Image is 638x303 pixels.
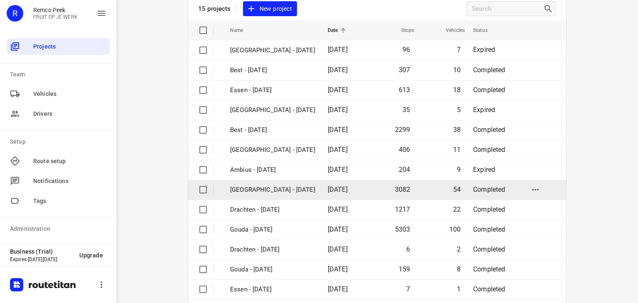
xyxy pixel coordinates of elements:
[328,106,348,114] span: [DATE]
[457,245,461,253] span: 2
[473,186,505,193] span: Completed
[230,225,315,235] p: Gouda - Monday
[328,225,348,233] span: [DATE]
[473,106,495,114] span: Expired
[33,157,106,166] span: Route setup
[473,46,495,54] span: Expired
[406,245,410,253] span: 6
[473,265,505,273] span: Completed
[230,165,315,175] p: Ambius - Monday
[33,14,78,20] p: FRUIT OP JE WERK
[453,86,461,94] span: 18
[457,166,461,173] span: 9
[473,86,505,94] span: Completed
[453,146,461,154] span: 11
[390,25,415,35] span: Stops
[395,225,410,233] span: 5303
[230,105,315,115] p: Gemeente Rotterdam - Monday
[7,38,110,55] div: Projects
[33,42,106,51] span: Projects
[33,110,106,118] span: Drivers
[33,197,106,205] span: Tags
[7,105,110,122] div: Drivers
[473,25,498,35] span: Status
[328,25,349,35] span: Date
[230,185,315,195] p: Zwolle - Monday
[399,146,410,154] span: 406
[472,2,543,15] input: Search projects
[328,265,348,273] span: [DATE]
[33,177,106,186] span: Notifications
[328,66,348,74] span: [DATE]
[10,70,110,79] p: Team
[248,4,292,14] span: New project
[406,285,410,293] span: 7
[230,66,315,75] p: Best - Tuesday
[230,265,315,274] p: Gouda - Friday
[473,205,505,213] span: Completed
[73,248,110,263] button: Upgrade
[230,145,315,155] p: Antwerpen - Monday
[457,265,461,273] span: 8
[7,193,110,209] div: Tags
[7,173,110,189] div: Notifications
[395,126,410,134] span: 2299
[457,285,461,293] span: 1
[473,146,505,154] span: Completed
[33,90,106,98] span: Vehicles
[328,166,348,173] span: [DATE]
[399,265,410,273] span: 159
[473,166,495,173] span: Expired
[10,248,73,255] p: Business (Trial)
[399,166,410,173] span: 204
[230,245,315,254] p: Drachten - Friday
[457,106,461,114] span: 5
[230,205,315,215] p: Drachten - Monday
[328,146,348,154] span: [DATE]
[453,126,461,134] span: 38
[230,86,315,95] p: Essen - Monday
[449,225,461,233] span: 100
[473,285,505,293] span: Completed
[328,86,348,94] span: [DATE]
[10,137,110,146] p: Setup
[230,285,315,294] p: Essen - Friday
[7,86,110,102] div: Vehicles
[328,205,348,213] span: [DATE]
[328,245,348,253] span: [DATE]
[453,205,461,213] span: 22
[79,252,103,259] span: Upgrade
[473,245,505,253] span: Completed
[328,46,348,54] span: [DATE]
[198,5,231,12] p: 15 projects
[33,244,106,253] span: Apps
[230,46,315,55] p: Gemeente Rotterdam - Tuesday
[7,240,110,257] div: Apps
[328,285,348,293] span: [DATE]
[395,205,410,213] span: 1217
[33,7,78,13] p: Remco Peek
[7,5,23,22] div: R
[7,153,110,169] div: Route setup
[473,225,505,233] span: Completed
[402,106,410,114] span: 35
[543,4,556,14] div: Search
[10,225,110,233] p: Administration
[395,186,410,193] span: 3082
[230,25,254,35] span: Name
[453,66,461,74] span: 10
[399,86,410,94] span: 613
[10,257,73,262] p: Expires [DATE][DATE]
[328,126,348,134] span: [DATE]
[473,126,505,134] span: Completed
[243,1,297,17] button: New project
[435,25,465,35] span: Vehicles
[473,66,505,74] span: Completed
[399,66,410,74] span: 307
[453,186,461,193] span: 54
[230,125,315,135] p: Best - Monday
[457,46,461,54] span: 7
[328,186,348,193] span: [DATE]
[402,46,410,54] span: 96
